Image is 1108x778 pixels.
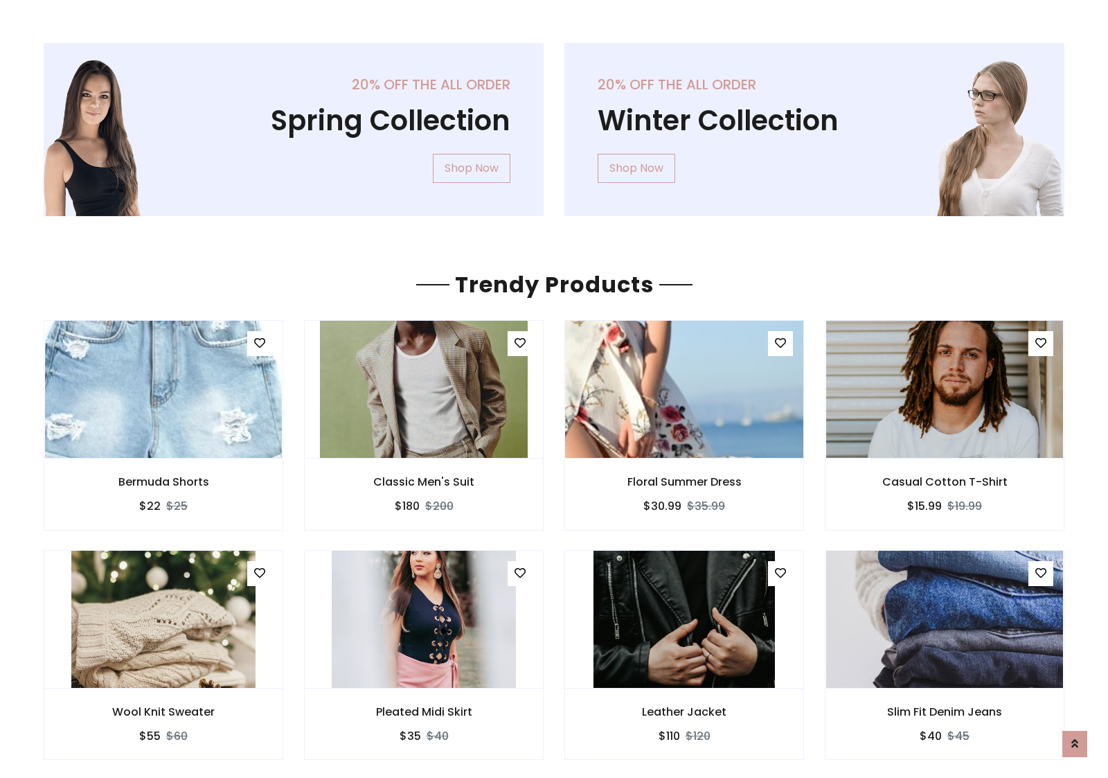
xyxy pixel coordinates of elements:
h6: $30.99 [643,499,681,513]
del: $35.99 [687,498,725,514]
del: $120 [686,728,711,744]
del: $60 [166,728,188,744]
del: $200 [425,498,454,514]
h6: Leather Jacket [565,705,803,718]
span: Trendy Products [449,269,659,300]
h5: 20% off the all order [598,76,1031,93]
h6: Wool Knit Sweater [44,705,283,718]
h6: Casual Cotton T-Shirt [825,475,1064,488]
h1: Winter Collection [598,104,1031,137]
h6: $180 [395,499,420,513]
h6: Floral Summer Dress [565,475,803,488]
h6: $22 [139,499,161,513]
h6: Classic Men's Suit [305,475,543,488]
del: $45 [947,728,969,744]
del: $25 [166,498,188,514]
h6: $40 [920,730,942,743]
h6: Slim Fit Denim Jeans [825,705,1064,718]
h6: $110 [659,730,680,743]
h6: $15.99 [907,499,942,513]
del: $19.99 [947,498,982,514]
h6: Pleated Midi Skirt [305,705,543,718]
h6: $55 [139,730,161,743]
h1: Spring Collection [77,104,510,137]
h6: $35 [400,730,421,743]
h5: 20% off the all order [77,76,510,93]
h6: Bermuda Shorts [44,475,283,488]
a: Shop Now [433,154,510,183]
del: $40 [427,728,449,744]
a: Shop Now [598,154,675,183]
